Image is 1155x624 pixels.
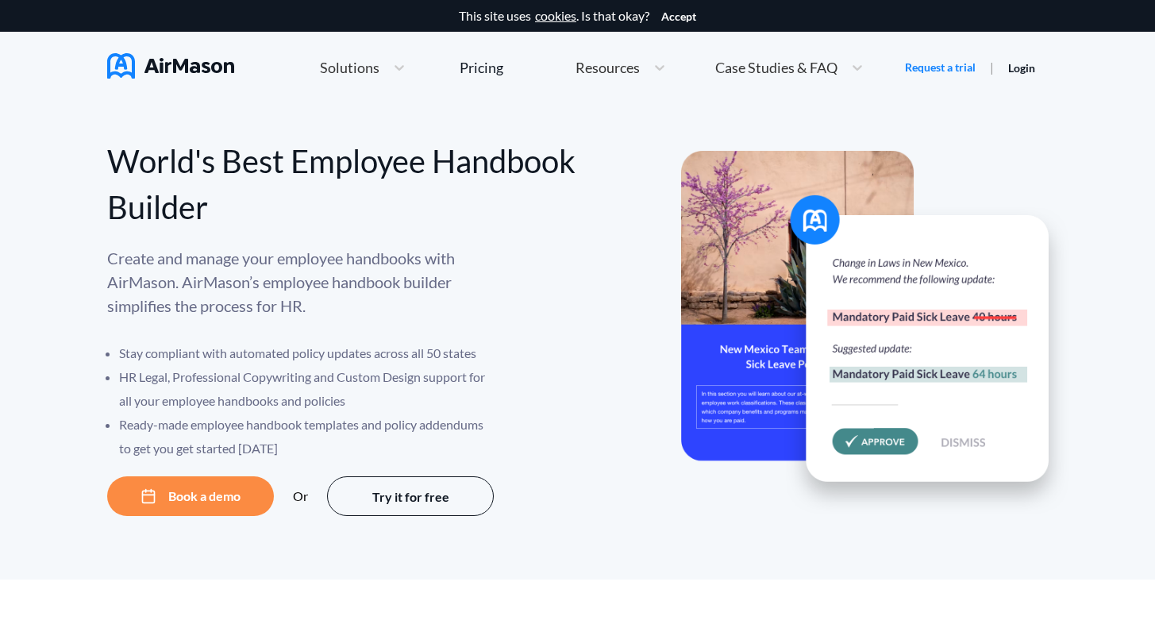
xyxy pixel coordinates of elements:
[460,53,503,82] a: Pricing
[107,476,274,516] button: Book a demo
[715,60,837,75] span: Case Studies & FAQ
[293,489,308,503] div: Or
[320,60,379,75] span: Solutions
[535,9,576,23] a: cookies
[107,53,234,79] img: AirMason Logo
[576,60,640,75] span: Resources
[905,60,976,75] a: Request a trial
[1008,61,1035,75] a: Login
[327,476,494,516] button: Try it for free
[119,413,496,460] li: Ready-made employee handbook templates and policy addendums to get you get started [DATE]
[990,60,994,75] span: |
[661,10,696,23] button: Accept cookies
[681,151,1070,515] img: hero-banner
[107,138,578,230] div: World's Best Employee Handbook Builder
[119,341,496,365] li: Stay compliant with automated policy updates across all 50 states
[460,60,503,75] div: Pricing
[107,246,496,318] p: Create and manage your employee handbooks with AirMason. AirMason’s employee handbook builder sim...
[119,365,496,413] li: HR Legal, Professional Copywriting and Custom Design support for all your employee handbooks and ...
